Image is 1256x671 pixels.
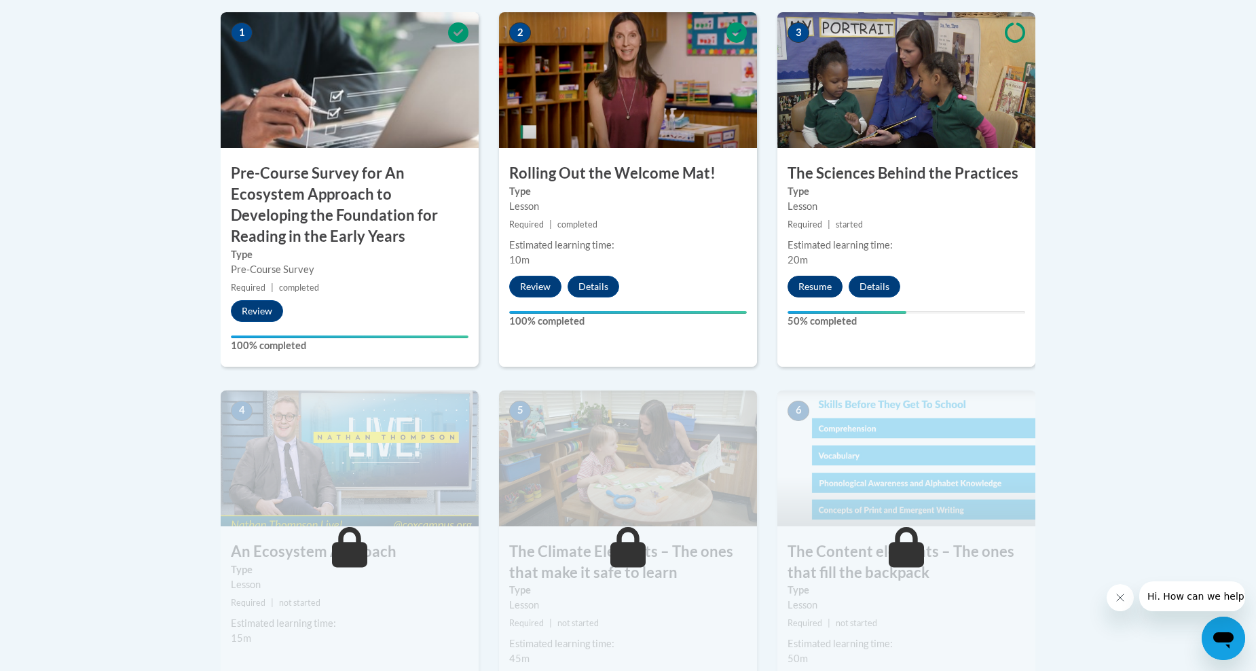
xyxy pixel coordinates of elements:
[279,598,320,608] span: not started
[788,636,1025,651] div: Estimated learning time:
[509,314,747,329] label: 100% completed
[788,22,809,43] span: 3
[231,401,253,421] span: 4
[849,276,900,297] button: Details
[509,598,747,613] div: Lesson
[231,577,468,592] div: Lesson
[271,283,274,293] span: |
[231,598,265,608] span: Required
[509,199,747,214] div: Lesson
[499,12,757,148] img: Course Image
[509,583,747,598] label: Type
[231,22,253,43] span: 1
[509,653,530,664] span: 45m
[788,238,1025,253] div: Estimated learning time:
[231,247,468,262] label: Type
[828,219,830,230] span: |
[1202,617,1245,660] iframe: Button to launch messaging window
[221,12,479,148] img: Course Image
[549,219,552,230] span: |
[8,10,110,20] span: Hi. How can we help?
[777,163,1035,184] h3: The Sciences Behind the Practices
[549,618,552,628] span: |
[279,283,319,293] span: completed
[231,338,468,353] label: 100% completed
[1107,584,1134,611] iframe: Close message
[509,401,531,421] span: 5
[788,653,808,664] span: 50m
[509,618,544,628] span: Required
[788,618,822,628] span: Required
[828,618,830,628] span: |
[231,262,468,277] div: Pre-Course Survey
[231,300,283,322] button: Review
[231,616,468,631] div: Estimated learning time:
[557,219,597,230] span: completed
[568,276,619,297] button: Details
[557,618,599,628] span: not started
[509,636,747,651] div: Estimated learning time:
[788,583,1025,598] label: Type
[499,163,757,184] h3: Rolling Out the Welcome Mat!
[509,184,747,199] label: Type
[509,276,561,297] button: Review
[509,219,544,230] span: Required
[836,618,877,628] span: not started
[221,391,479,526] img: Course Image
[788,401,809,421] span: 6
[221,541,479,562] h3: An Ecosystem Approach
[271,598,274,608] span: |
[836,219,863,230] span: started
[509,311,747,314] div: Your progress
[221,163,479,247] h3: Pre-Course Survey for An Ecosystem Approach to Developing the Foundation for Reading in the Early...
[777,391,1035,526] img: Course Image
[509,22,531,43] span: 2
[231,283,265,293] span: Required
[788,199,1025,214] div: Lesson
[231,632,251,644] span: 15m
[499,541,757,583] h3: The Climate Elements – The ones that make it safe to learn
[788,254,808,266] span: 20m
[788,184,1025,199] label: Type
[499,391,757,526] img: Course Image
[777,12,1035,148] img: Course Image
[788,219,822,230] span: Required
[788,314,1025,329] label: 50% completed
[231,335,468,338] div: Your progress
[1139,581,1245,611] iframe: Message from company
[509,254,530,266] span: 10m
[777,541,1035,583] h3: The Content elements – The ones that fill the backpack
[788,598,1025,613] div: Lesson
[788,311,906,314] div: Your progress
[788,276,843,297] button: Resume
[509,238,747,253] div: Estimated learning time:
[231,562,468,577] label: Type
